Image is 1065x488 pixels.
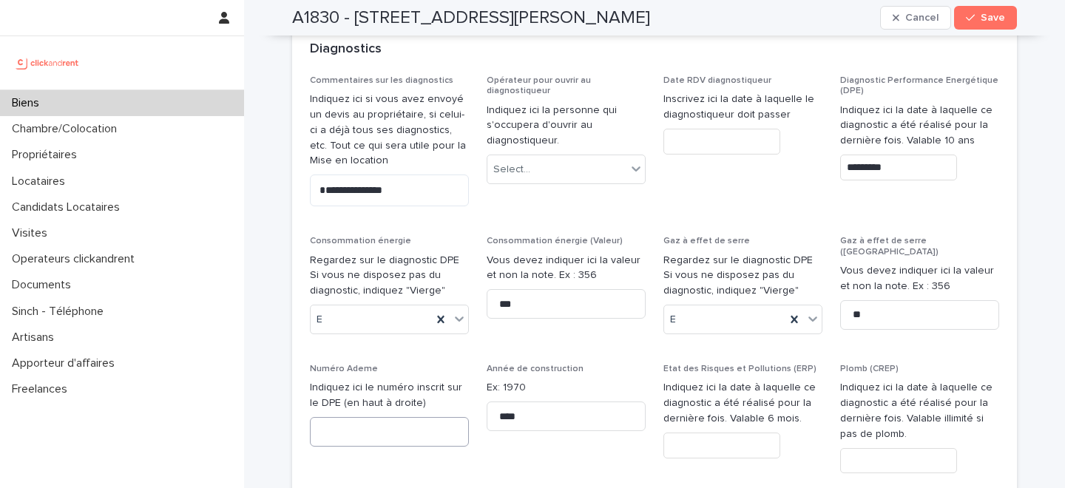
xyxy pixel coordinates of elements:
p: Artisans [6,331,66,345]
span: Date RDV diagnostiqueur [663,76,771,85]
p: Indiquez ici si vous avez envoyé un devis au propriétaire, si celui-ci a déjà tous ses diagnostic... [310,92,469,169]
p: Regardez sur le diagnostic DPE Si vous ne disposez pas du diagnostic, indiquez "Vierge" [663,253,822,299]
p: Indiquez ici la date à laquelle ce diagnostic a été réalisé pour la dernière fois. Valable 6 mois. [663,380,822,426]
p: Indiquez ici la date à laquelle ce diagnostic a été réalisé pour la dernière fois. Valable illimi... [840,380,999,441]
span: Consommation énergie (Valeur) [487,237,623,245]
p: Apporteur d'affaires [6,356,126,370]
span: Opérateur pour ouvrir au diagnostiqueur [487,76,591,95]
p: Ex: 1970 [487,380,646,396]
h2: Diagnostics [310,41,382,58]
p: Locataires [6,174,77,189]
p: Regardez sur le diagnostic DPE Si vous ne disposez pas du diagnostic, indiquez "Vierge" [310,253,469,299]
span: Gaz à effet de serre [663,237,750,245]
p: Propriétaires [6,148,89,162]
p: Indiquez ici le numéro inscrit sur le DPE (en haut à droite) [310,380,469,411]
span: E [670,312,676,328]
p: Freelances [6,382,79,396]
img: UCB0brd3T0yccxBKYDjQ [12,48,84,78]
p: Inscrivez ici la date à laquelle le diagnostiqueur doit passer [663,92,822,123]
span: Plomb (CREP) [840,365,899,373]
span: Consommation énergie [310,237,411,245]
button: Save [954,6,1017,30]
p: Operateurs clickandrent [6,252,146,266]
button: Cancel [880,6,951,30]
span: Diagnostic Performance Energétique (DPE) [840,76,998,95]
p: Vous devez indiquer ici la valeur et non la note. Ex : 356 [840,263,999,294]
span: E [317,312,322,328]
span: Numéro Ademe [310,365,378,373]
span: Gaz à effet de serre ([GEOGRAPHIC_DATA]) [840,237,939,256]
p: Indiquez ici la date à laquelle ce diagnostic a été réalisé pour la dernière fois. Valable 10 ans [840,103,999,149]
p: Chambre/Colocation [6,122,129,136]
span: Etat des Risques et Pollutions (ERP) [663,365,816,373]
p: Sinch - Téléphone [6,305,115,319]
p: Indiquez ici la personne qui s'occupera d'ouvrir au diagnostiqueur. [487,103,646,149]
p: Biens [6,96,51,110]
p: Visites [6,226,59,240]
p: Documents [6,278,83,292]
span: Save [981,13,1005,23]
span: Cancel [905,13,939,23]
span: Année de construction [487,365,584,373]
span: Commentaires sur les diagnostics [310,76,453,85]
p: Candidats Locataires [6,200,132,214]
h2: A1830 - [STREET_ADDRESS][PERSON_NAME] [292,7,650,29]
p: Vous devez indiquer ici la valeur et non la note. Ex : 356 [487,253,646,284]
div: Select... [493,162,530,177]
